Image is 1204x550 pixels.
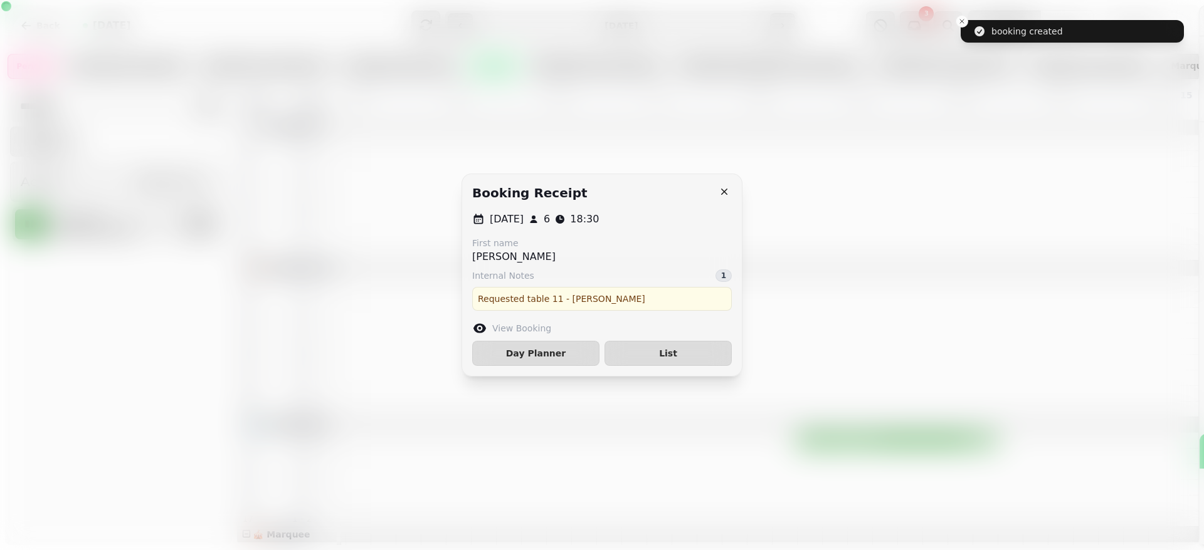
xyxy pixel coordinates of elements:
p: 18:30 [570,212,599,227]
p: 6 [544,212,550,227]
p: [DATE] [490,212,524,227]
button: List [605,341,732,366]
label: First name [472,237,556,249]
span: Internal Notes [472,269,534,282]
h2: Booking receipt [472,184,588,202]
div: 1 [716,269,732,282]
div: Requested table 11 - [PERSON_NAME] [472,287,732,311]
p: [PERSON_NAME] [472,249,556,264]
span: Day Planner [483,349,589,358]
button: Day Planner [472,341,599,366]
label: View Booking [492,322,551,335]
span: List [615,349,721,358]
